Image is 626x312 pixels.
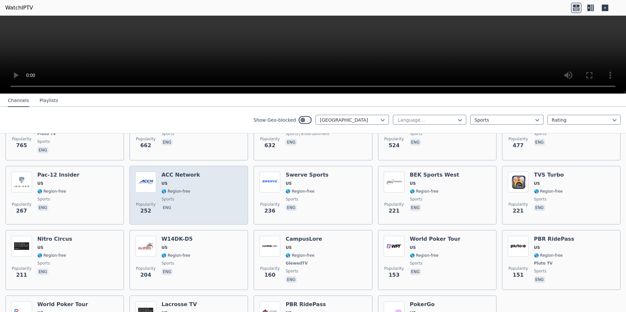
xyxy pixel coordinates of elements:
[410,131,422,136] span: sports
[161,197,174,202] span: sports
[285,181,291,186] span: US
[534,236,574,242] h6: PBR RidePass
[508,202,528,207] span: Popularity
[37,147,48,153] p: eng
[12,136,31,142] span: Popularity
[37,236,72,242] h6: Nitro Circus
[410,236,461,242] h6: World Poker Tour
[37,197,50,202] span: sports
[161,236,193,242] h6: W14DK-D5
[161,131,174,136] span: sports
[534,172,564,178] h6: TVS Turbo
[410,245,416,250] span: US
[285,301,326,308] h6: PBR RidePass
[260,202,280,207] span: Popularity
[12,202,31,207] span: Popularity
[136,136,156,142] span: Popularity
[508,136,528,142] span: Popularity
[37,181,43,186] span: US
[265,142,275,149] span: 632
[161,253,190,258] span: 🌎 Region-free
[384,172,405,193] img: BEK Sports West
[285,189,314,194] span: 🌎 Region-free
[285,139,297,146] p: eng
[40,95,58,107] button: Playlists
[285,261,307,266] span: GlewedTV
[161,301,197,308] h6: Lacrosse TV
[5,4,33,12] a: WatchIPTV
[37,245,43,250] span: US
[389,271,399,279] span: 153
[534,276,545,283] p: eng
[410,172,459,178] h6: BEK Sports West
[410,253,439,258] span: 🌎 Region-free
[534,204,545,211] p: eng
[136,202,156,207] span: Popularity
[410,139,421,146] p: eng
[161,189,190,194] span: 🌎 Region-free
[534,245,540,250] span: US
[12,266,31,271] span: Popularity
[534,131,546,136] span: sports
[389,207,399,215] span: 221
[534,181,540,186] span: US
[285,253,314,258] span: 🌎 Region-free
[265,207,275,215] span: 236
[285,269,298,274] span: sports
[161,245,167,250] span: US
[161,181,167,186] span: US
[384,202,404,207] span: Popularity
[384,136,404,142] span: Popularity
[410,204,421,211] p: eng
[285,131,298,136] span: sports
[300,131,330,136] span: entertainment
[265,271,275,279] span: 160
[259,236,280,257] img: CampusLore
[410,197,422,202] span: sports
[11,236,32,257] img: Nitro Circus
[37,139,50,144] span: sports
[513,271,524,279] span: 151
[534,261,553,266] span: Pluto TV
[37,301,88,308] h6: World Poker Tour
[534,197,546,202] span: sports
[16,207,27,215] span: 267
[285,197,298,202] span: sports
[37,189,66,194] span: 🌎 Region-free
[410,261,422,266] span: sports
[384,236,405,257] img: World Poker Tour
[534,253,563,258] span: 🌎 Region-free
[8,95,29,107] button: Channels
[161,139,173,146] p: eng
[534,139,545,146] p: eng
[253,117,296,123] label: Show Geo-blocked
[11,172,32,193] img: Pac-12 Insider
[37,131,56,136] span: Pluto TV
[259,172,280,193] img: Swerve Sports
[37,204,48,211] p: eng
[37,261,50,266] span: sports
[37,269,48,275] p: eng
[285,172,328,178] h6: Swerve Sports
[37,172,80,178] h6: Pac-12 Insider
[37,253,66,258] span: 🌎 Region-free
[410,301,439,308] h6: PokerGo
[389,142,399,149] span: 524
[136,266,156,271] span: Popularity
[140,271,151,279] span: 204
[508,236,529,257] img: PBR RidePass
[285,236,322,242] h6: CampusLore
[285,204,297,211] p: eng
[16,271,27,279] span: 211
[534,189,563,194] span: 🌎 Region-free
[161,172,200,178] h6: ACC Network
[513,207,524,215] span: 221
[508,172,529,193] img: TVS Turbo
[161,261,174,266] span: sports
[384,266,404,271] span: Popularity
[260,266,280,271] span: Popularity
[410,181,416,186] span: US
[285,276,297,283] p: eng
[135,236,156,257] img: W14DK-D5
[16,142,27,149] span: 765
